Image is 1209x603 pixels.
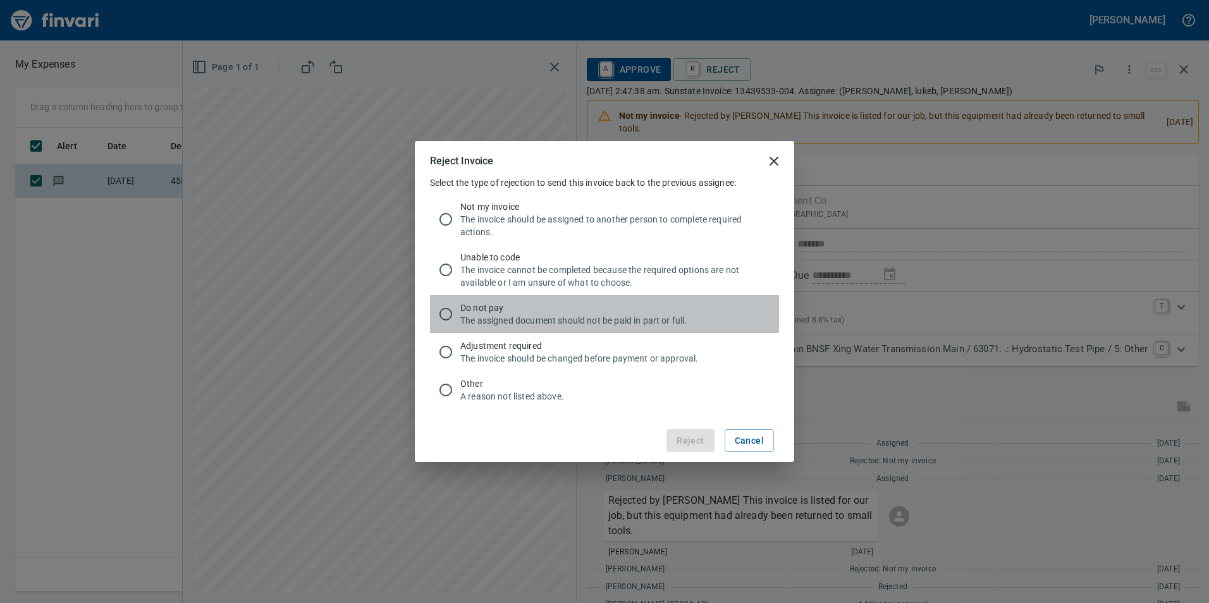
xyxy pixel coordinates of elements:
[460,339,769,352] span: Adjustment required
[460,264,769,289] p: The invoice cannot be completed because the required options are not available or I am unsure of ...
[460,377,769,390] span: Other
[460,200,769,213] span: Not my invoice
[460,390,769,403] p: A reason not listed above.
[725,429,774,453] button: Cancel
[430,245,779,295] div: Unable to codeThe invoice cannot be completed because the required options are not available or I...
[430,194,779,245] div: Not my invoiceThe invoice should be assigned to another person to complete required actions.
[430,154,493,167] h5: Reject Invoice
[430,333,779,371] div: Adjustment requiredThe invoice should be changed before payment or approval.
[460,213,769,238] p: The invoice should be assigned to another person to complete required actions.
[460,251,769,264] span: Unable to code
[430,295,779,333] div: Do not payThe assigned document should not be paid in part or full.
[759,146,789,176] button: close
[430,371,779,409] div: OtherA reason not listed above.
[460,301,769,314] span: Do not pay
[735,433,764,449] span: Cancel
[460,352,769,365] p: The invoice should be changed before payment or approval.
[460,314,769,327] p: The assigned document should not be paid in part or full.
[430,178,736,188] span: Select the type of rejection to send this invoice back to the previous assignee:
